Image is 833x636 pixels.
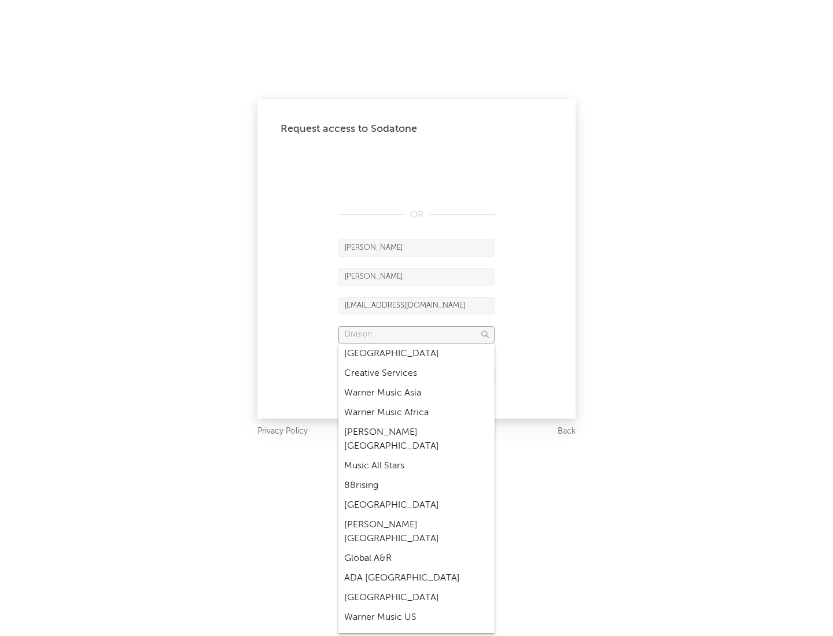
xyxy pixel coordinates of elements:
[338,268,495,286] input: Last Name
[338,403,495,423] div: Warner Music Africa
[338,423,495,456] div: [PERSON_NAME] [GEOGRAPHIC_DATA]
[338,515,495,549] div: [PERSON_NAME] [GEOGRAPHIC_DATA]
[338,208,495,222] div: OR
[338,364,495,383] div: Creative Services
[338,344,495,364] div: [GEOGRAPHIC_DATA]
[338,496,495,515] div: [GEOGRAPHIC_DATA]
[338,476,495,496] div: 88rising
[281,122,552,136] div: Request access to Sodatone
[338,608,495,627] div: Warner Music US
[338,456,495,476] div: Music All Stars
[338,383,495,403] div: Warner Music Asia
[338,568,495,588] div: ADA [GEOGRAPHIC_DATA]
[338,297,495,315] input: Email
[338,239,495,257] input: First Name
[338,326,495,343] input: Division
[558,424,576,439] a: Back
[257,424,308,439] a: Privacy Policy
[338,549,495,568] div: Global A&R
[338,588,495,608] div: [GEOGRAPHIC_DATA]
